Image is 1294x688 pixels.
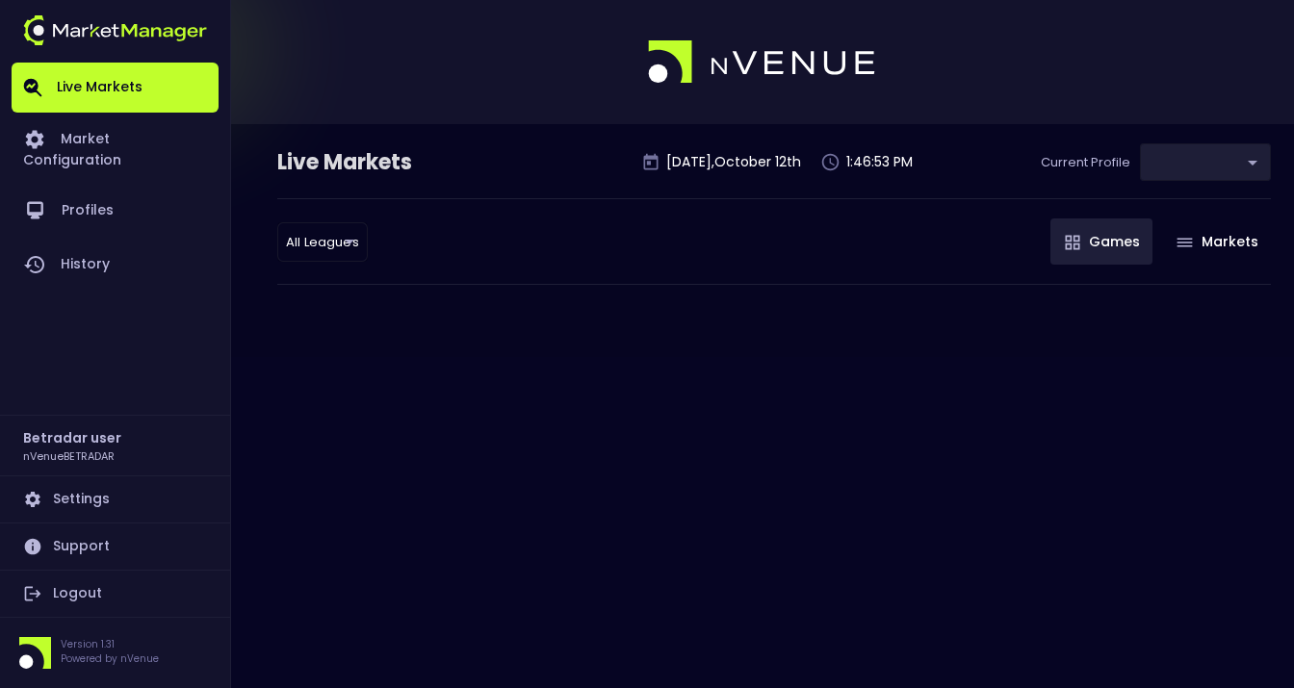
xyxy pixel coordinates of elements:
[1140,143,1271,181] div: ​
[23,448,115,463] h3: nVenueBETRADAR
[1177,238,1193,247] img: gameIcon
[1041,153,1130,172] p: Current Profile
[1065,235,1080,250] img: gameIcon
[12,523,219,570] a: Support
[23,15,207,45] img: logo
[846,152,913,172] p: 1:46:53 PM
[12,113,219,184] a: Market Configuration
[277,222,368,262] div: ​
[648,40,877,85] img: logo
[1162,218,1271,265] button: Markets
[61,651,159,666] p: Powered by nVenue
[61,637,159,651] p: Version 1.31
[666,152,801,172] p: [DATE] , October 12 th
[12,184,219,238] a: Profiles
[12,571,219,617] a: Logout
[23,427,121,448] h2: Betradar user
[12,238,219,292] a: History
[12,637,219,669] div: Version 1.31Powered by nVenue
[12,63,219,113] a: Live Markets
[1050,218,1152,265] button: Games
[277,147,512,178] div: Live Markets
[12,476,219,522] a: Settings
